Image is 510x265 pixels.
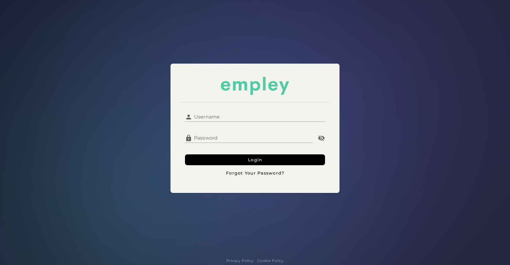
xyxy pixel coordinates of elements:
[226,258,254,264] a: Privacy Policy
[185,154,325,165] button: Login
[257,258,284,264] a: Cookie Policy
[185,168,325,178] button: Forgot Your Password?
[226,170,285,176] span: Forgot Your Password?
[318,134,325,142] i: Password appended action
[248,157,263,162] span: Login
